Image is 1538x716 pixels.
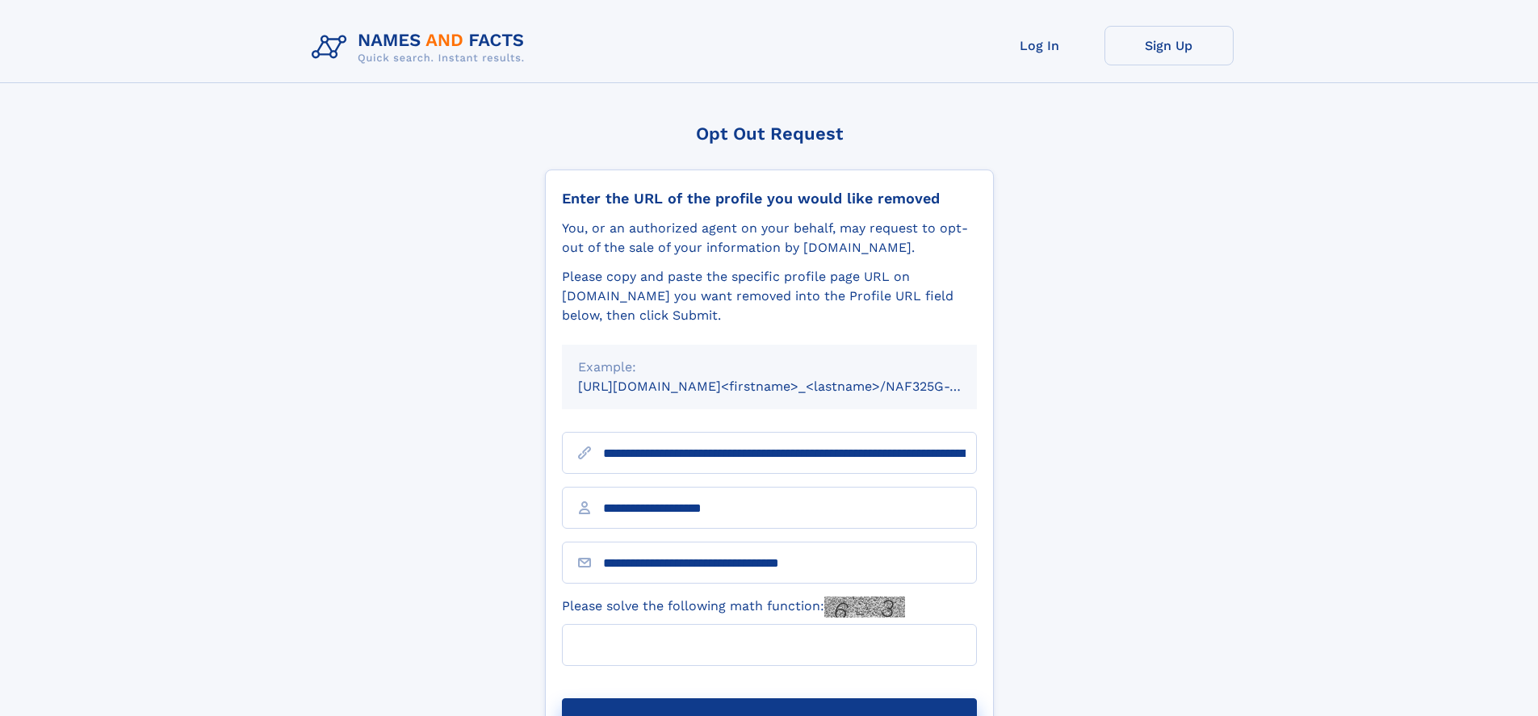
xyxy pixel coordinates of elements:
[578,379,1008,394] small: [URL][DOMAIN_NAME]<firstname>_<lastname>/NAF325G-xxxxxxxx
[562,190,977,207] div: Enter the URL of the profile you would like removed
[1104,26,1234,65] a: Sign Up
[975,26,1104,65] a: Log In
[562,597,905,618] label: Please solve the following math function:
[545,124,994,144] div: Opt Out Request
[578,358,961,377] div: Example:
[562,267,977,325] div: Please copy and paste the specific profile page URL on [DOMAIN_NAME] you want removed into the Pr...
[305,26,538,69] img: Logo Names and Facts
[562,219,977,258] div: You, or an authorized agent on your behalf, may request to opt-out of the sale of your informatio...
